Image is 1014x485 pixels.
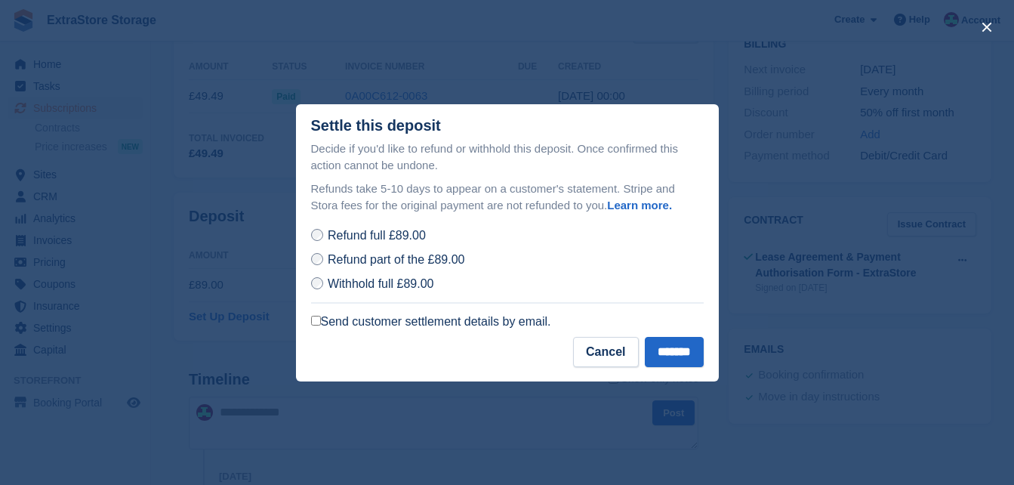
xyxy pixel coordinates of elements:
input: Send customer settlement details by email. [311,316,321,326]
input: Withhold full £89.00 [311,277,323,289]
a: Learn more. [607,199,672,212]
span: Refund full £89.00 [328,229,426,242]
span: Refund part of the £89.00 [328,253,464,266]
span: Withhold full £89.00 [328,277,434,290]
p: Refunds take 5-10 days to appear on a customer's statement. Stripe and Stora fees for the origina... [311,181,704,215]
input: Refund full £89.00 [311,229,323,241]
button: close [975,15,999,39]
label: Send customer settlement details by email. [311,314,551,329]
input: Refund part of the £89.00 [311,253,323,265]
button: Cancel [573,337,638,367]
div: Settle this deposit [311,117,441,134]
p: Decide if you'd like to refund or withhold this deposit. Once confirmed this action cannot be und... [311,141,704,175]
